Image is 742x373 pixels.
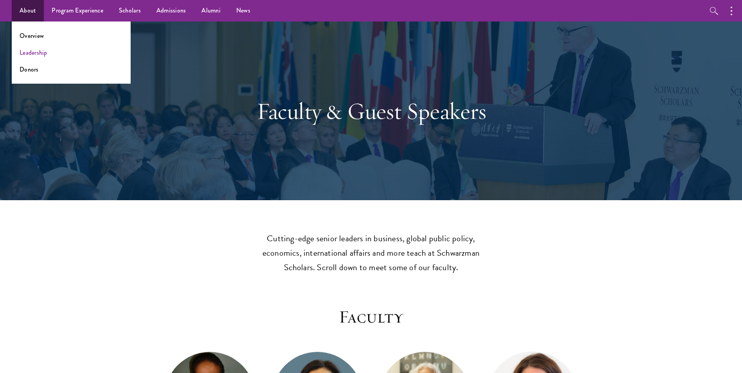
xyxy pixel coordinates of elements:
a: Overview [20,31,44,40]
p: Cutting-edge senior leaders in business, global public policy, economics, international affairs a... [260,231,483,275]
a: Donors [20,65,39,74]
h3: Faculty [160,306,582,328]
h1: Faculty & Guest Speakers [236,97,506,125]
a: Leadership [20,48,47,57]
